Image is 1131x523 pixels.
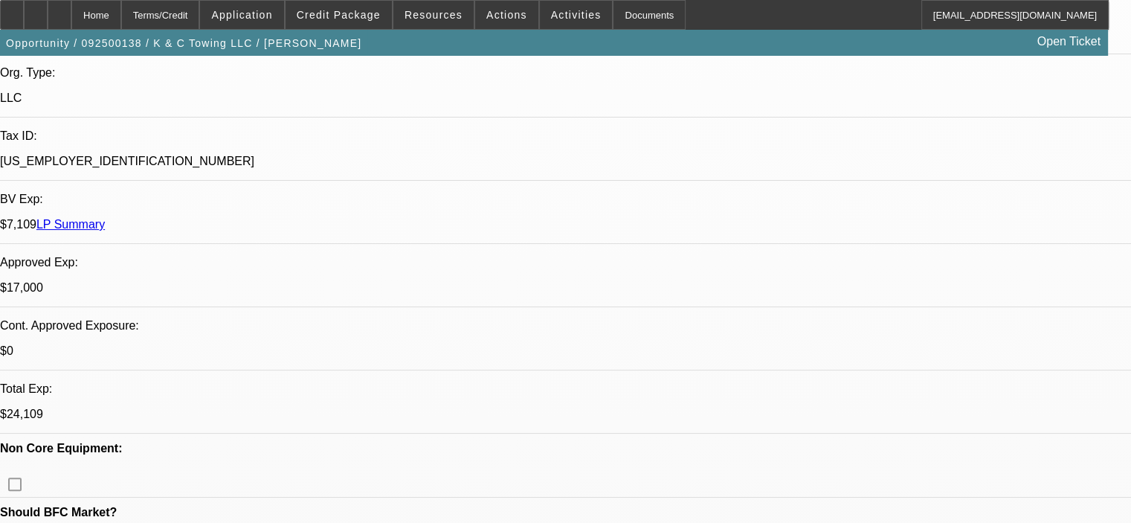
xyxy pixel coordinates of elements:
button: Application [200,1,283,29]
span: Opportunity / 092500138 / K & C Towing LLC / [PERSON_NAME] [6,37,361,49]
span: Actions [486,9,527,21]
span: Resources [405,9,463,21]
a: Open Ticket [1031,29,1106,54]
span: Activities [551,9,602,21]
button: Credit Package [286,1,392,29]
button: Actions [475,1,538,29]
span: Credit Package [297,9,381,21]
button: Activities [540,1,613,29]
a: LP Summary [36,218,105,231]
span: Application [211,9,272,21]
button: Resources [393,1,474,29]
